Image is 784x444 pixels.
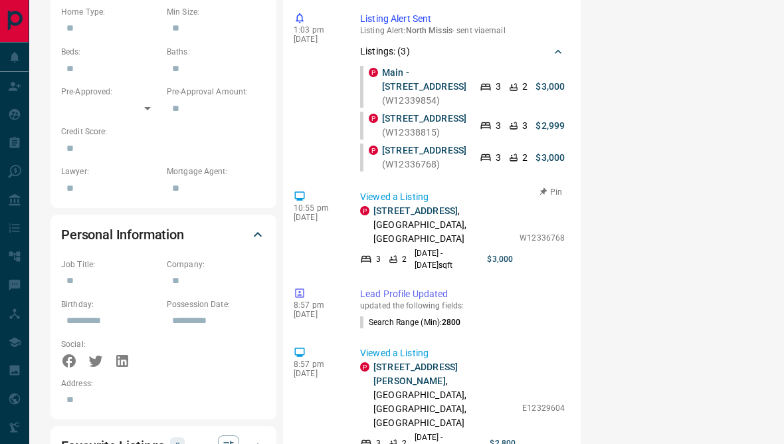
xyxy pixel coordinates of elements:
[360,301,565,310] p: updated the following fields:
[536,119,565,133] p: $2,999
[496,151,501,165] p: 3
[360,12,565,26] p: Listing Alert Sent
[61,224,184,245] h2: Personal Information
[360,39,565,64] div: Listings: (3)
[536,151,565,165] p: $3,000
[167,259,266,271] p: Company:
[61,6,160,18] p: Home Type:
[167,166,266,177] p: Mortgage Agent:
[360,362,369,372] div: property.ca
[522,151,528,165] p: 2
[532,186,570,198] button: Pin
[376,253,381,265] p: 3
[360,287,565,301] p: Lead Profile Updated
[167,298,266,310] p: Possession Date:
[360,26,565,35] p: Listing Alert : - sent via email
[294,369,340,378] p: [DATE]
[167,6,266,18] p: Min Size:
[167,46,266,58] p: Baths:
[294,35,340,44] p: [DATE]
[536,80,565,94] p: $3,000
[402,253,407,265] p: 2
[61,310,151,332] input: Choose date
[369,68,378,77] div: property.ca
[406,26,452,35] span: North Missis
[360,316,461,328] p: Search Range (Min) :
[294,25,340,35] p: 1:03 pm
[487,253,513,265] p: $3,000
[294,300,340,310] p: 8:57 pm
[61,378,266,389] p: Address:
[360,190,565,204] p: Viewed a Listing
[373,204,513,246] p: , [GEOGRAPHIC_DATA], [GEOGRAPHIC_DATA]
[61,219,266,251] div: Personal Information
[61,46,160,58] p: Beds:
[522,119,528,133] p: 3
[61,298,160,310] p: Birthday:
[61,166,160,177] p: Lawyer:
[61,338,160,350] p: Social:
[369,146,378,155] div: property.ca
[360,45,410,58] p: Listings: ( 3 )
[167,310,256,332] input: Choose date
[373,360,516,430] p: , [GEOGRAPHIC_DATA], [GEOGRAPHIC_DATA], [GEOGRAPHIC_DATA]
[382,144,466,171] p: (W12336768)
[522,80,528,94] p: 2
[382,112,466,140] p: (W12338815)
[373,205,458,216] a: [STREET_ADDRESS]
[294,310,340,319] p: [DATE]
[294,213,340,222] p: [DATE]
[415,247,479,271] p: [DATE] - [DATE] sqft
[382,67,466,92] a: Main - [STREET_ADDRESS]
[61,86,160,98] p: Pre-Approved:
[382,66,466,108] p: (W12339854)
[520,232,565,244] p: W12336768
[522,402,565,414] p: E12329604
[369,114,378,123] div: property.ca
[360,346,565,360] p: Viewed a Listing
[167,86,266,98] p: Pre-Approval Amount:
[496,119,501,133] p: 3
[382,113,466,124] a: [STREET_ADDRESS]
[61,259,160,271] p: Job Title:
[294,203,340,213] p: 10:55 pm
[360,206,369,215] div: property.ca
[294,360,340,369] p: 8:57 pm
[442,318,460,327] span: 2800
[496,80,501,94] p: 3
[382,145,466,156] a: [STREET_ADDRESS]
[373,362,458,386] a: [STREET_ADDRESS][PERSON_NAME]
[61,126,266,138] p: Credit Score:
